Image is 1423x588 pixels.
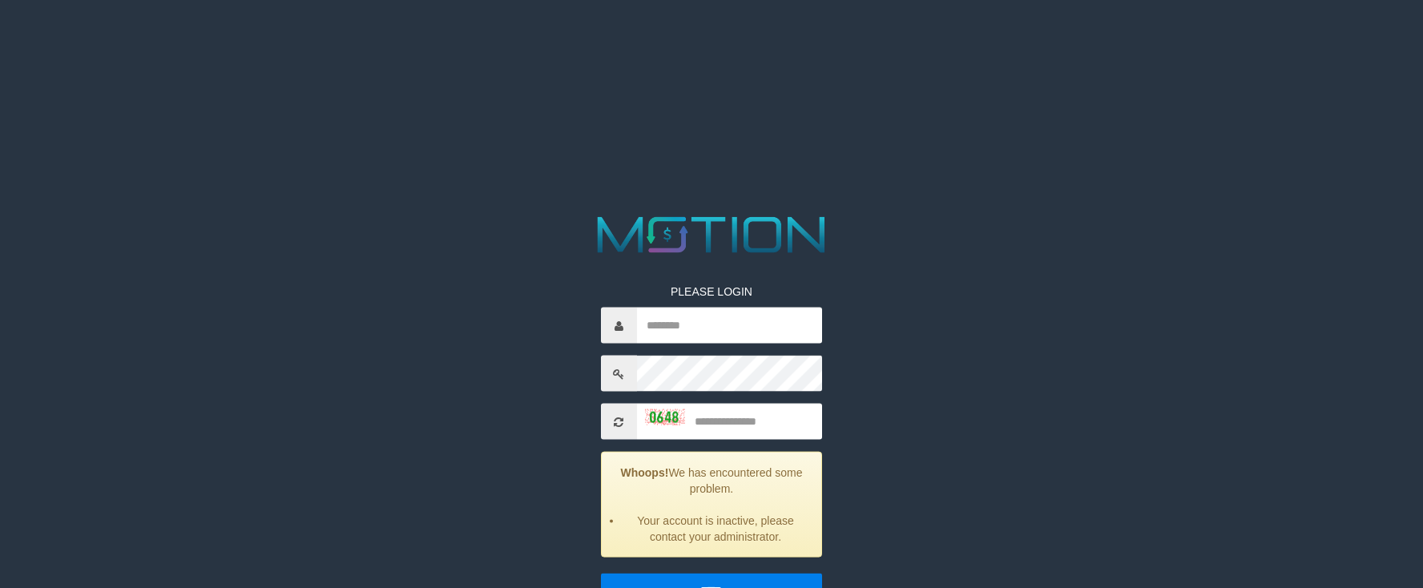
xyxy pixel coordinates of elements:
[601,452,822,558] div: We has encountered some problem.
[587,211,836,260] img: MOTION_logo.png
[645,409,685,425] img: captcha
[601,284,822,300] p: PLEASE LOGIN
[621,466,669,479] strong: Whoops!
[622,513,809,545] li: Your account is inactive, please contact your administrator.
